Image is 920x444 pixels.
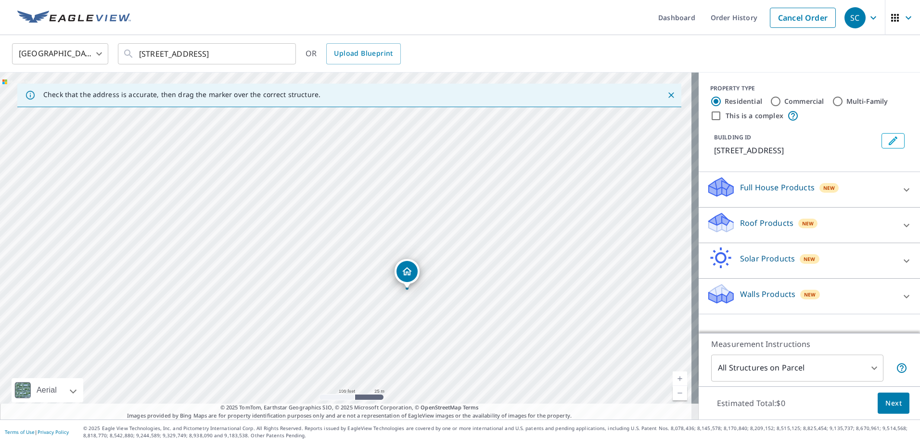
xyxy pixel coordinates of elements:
[665,89,677,101] button: Close
[709,393,793,414] p: Estimated Total: $0
[714,133,751,141] p: BUILDING ID
[334,48,393,60] span: Upload Blueprint
[885,397,902,409] span: Next
[12,378,83,402] div: Aerial
[882,133,905,148] button: Edit building 1
[802,220,814,227] span: New
[740,217,793,229] p: Roof Products
[463,404,479,411] a: Terms
[784,97,824,106] label: Commercial
[139,40,276,67] input: Search by address or latitude-longitude
[710,84,908,93] div: PROPERTY TYPE
[17,11,131,25] img: EV Logo
[306,43,401,64] div: OR
[711,338,907,350] p: Measurement Instructions
[711,355,883,382] div: All Structures on Parcel
[12,40,108,67] div: [GEOGRAPHIC_DATA]
[673,371,687,386] a: Current Level 18, Zoom In
[706,176,912,203] div: Full House ProductsNew
[220,404,479,412] span: © 2025 TomTom, Earthstar Geographics SIO, © 2025 Microsoft Corporation, ©
[770,8,836,28] a: Cancel Order
[34,378,60,402] div: Aerial
[395,259,420,289] div: Dropped pin, building 1, Residential property, 9332 Valley Forge Ln N Maple Grove, MN 55369
[804,291,816,298] span: New
[726,111,783,121] label: This is a complex
[421,404,461,411] a: OpenStreetMap
[83,425,915,439] p: © 2025 Eagle View Technologies, Inc. and Pictometry International Corp. All Rights Reserved. Repo...
[804,255,816,263] span: New
[740,288,795,300] p: Walls Products
[43,90,320,99] p: Check that the address is accurate, then drag the marker over the correct structure.
[5,429,35,435] a: Terms of Use
[846,97,888,106] label: Multi-Family
[823,184,835,192] span: New
[706,283,912,310] div: Walls ProductsNew
[714,145,878,156] p: [STREET_ADDRESS]
[326,43,400,64] a: Upload Blueprint
[740,182,815,193] p: Full House Products
[673,386,687,400] a: Current Level 18, Zoom Out
[706,211,912,239] div: Roof ProductsNew
[896,362,907,374] span: Your report will include each building or structure inside the parcel boundary. In some cases, du...
[740,253,795,264] p: Solar Products
[844,7,866,28] div: SC
[38,429,69,435] a: Privacy Policy
[725,97,762,106] label: Residential
[878,393,909,414] button: Next
[706,247,912,274] div: Solar ProductsNew
[5,429,69,435] p: |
